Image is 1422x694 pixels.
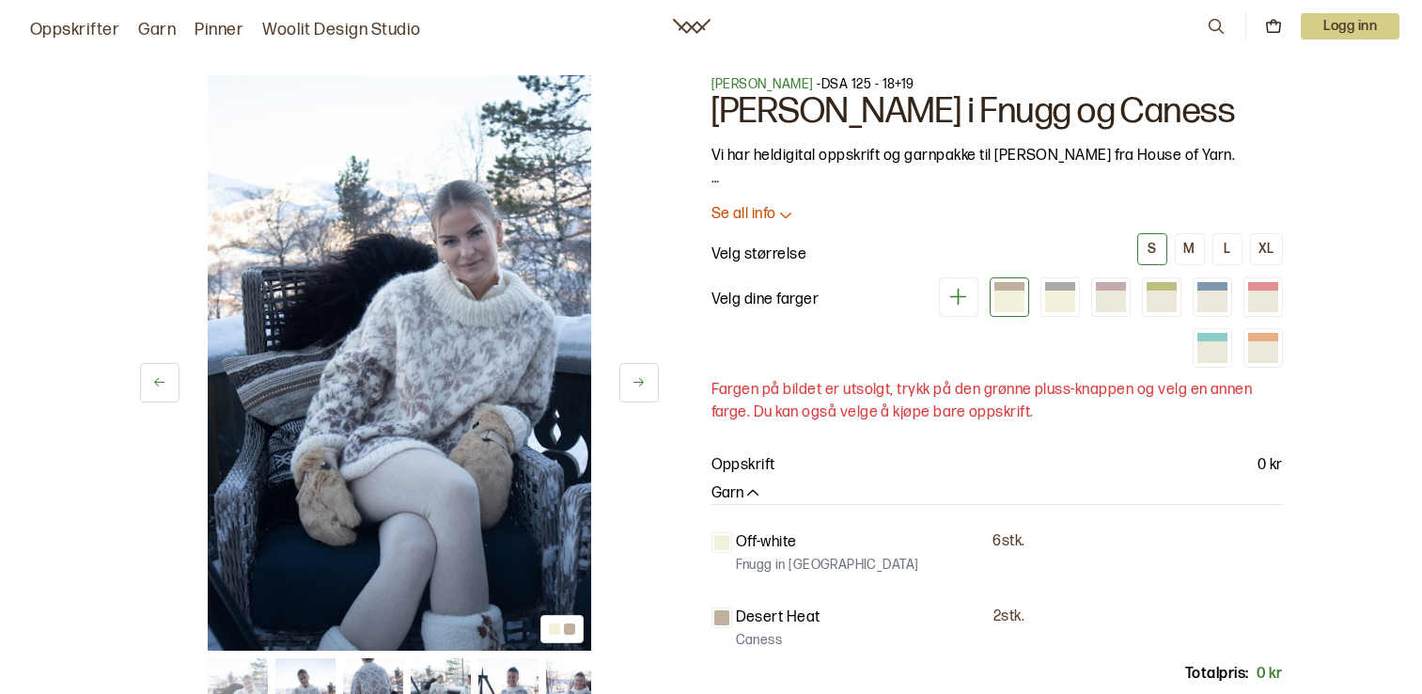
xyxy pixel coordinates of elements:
p: Logg inn [1301,13,1399,39]
div: Gul flerfarget (utsolgt) [1142,277,1181,317]
button: M [1175,233,1205,265]
div: Fruity Honey (utsolgt) [1091,277,1131,317]
a: Pinner [195,17,243,43]
div: L [1224,241,1230,258]
p: Desert Heat [736,607,820,629]
p: Velg størrelse [711,244,807,266]
a: Woolit Design Studio [262,17,421,43]
a: Woolit [673,19,711,34]
p: Se all info [711,205,776,225]
p: 0 kr [1258,454,1283,477]
div: S [1148,241,1156,258]
div: Blå (utsolgt) [1193,277,1232,317]
p: 0 kr [1257,663,1283,686]
p: Oppskrift [711,454,775,477]
div: Grå (utsolgt) [1040,277,1080,317]
div: XL [1258,241,1274,258]
p: Fnugg in [GEOGRAPHIC_DATA] [736,556,919,575]
button: S [1137,233,1167,265]
p: Fargen på bildet er utsolgt, trykk på den grønne pluss-knappen og velg en annen farge. Du kan ogs... [711,379,1283,424]
p: Vi har heldigital oppskrift og garnpakke til [PERSON_NAME] fra House of Yarn. [711,145,1283,167]
p: 2 stk. [993,607,1024,627]
a: [PERSON_NAME] [711,76,814,92]
button: Se all info [711,205,1283,225]
div: Blue Purple (utsolgt) [1193,328,1232,368]
button: User dropdown [1301,13,1399,39]
p: Caness [736,631,783,650]
p: Off-white [736,531,797,554]
p: Totalpris: [1185,663,1249,686]
div: Beige (utsolgt) [990,277,1029,317]
button: Garn [711,484,762,504]
img: Bilde av oppskrift [208,75,591,651]
p: Velg dine farger [711,289,820,311]
div: Sunshine (utsolgt) [1243,328,1283,368]
button: L [1212,233,1242,265]
p: - DSA 125 - 18+19 [711,75,1283,94]
p: 6 stk. [992,532,1024,552]
button: XL [1250,233,1283,265]
a: Garn [138,17,176,43]
div: Pink Splash (utsolgt) [1243,277,1283,317]
div: M [1183,241,1195,258]
a: Oppskrifter [30,17,119,43]
h1: [PERSON_NAME] i Fnugg og Caness [711,94,1283,130]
